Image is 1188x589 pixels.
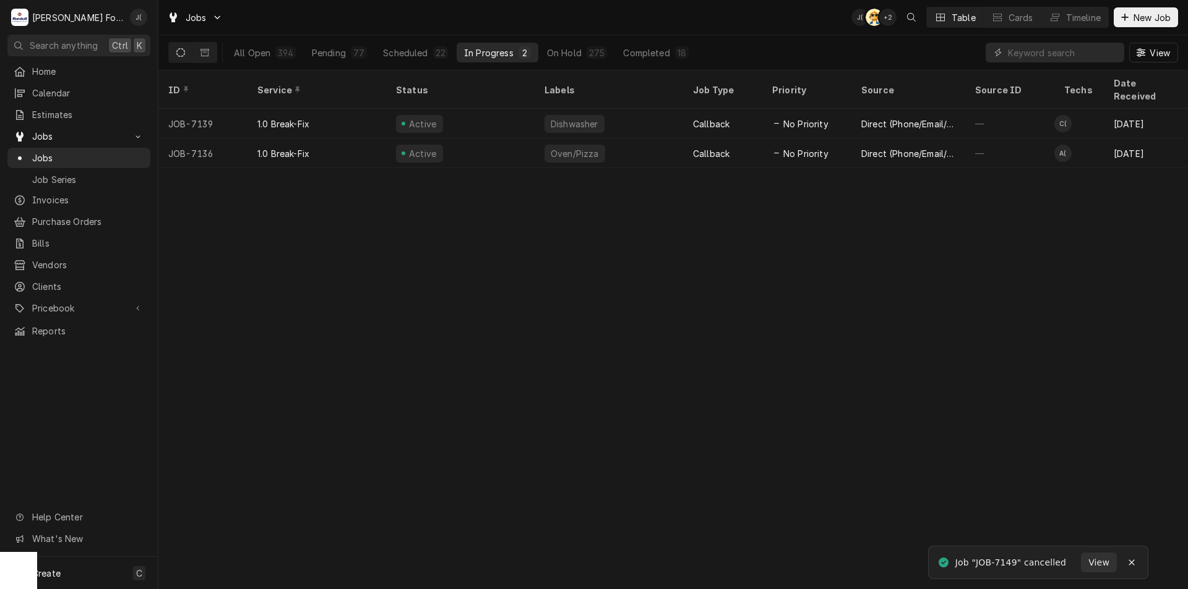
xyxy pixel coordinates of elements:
[1008,43,1118,62] input: Keyword search
[1066,11,1101,24] div: Timeline
[975,83,1042,96] div: Source ID
[7,126,150,146] a: Go to Jobs
[7,35,150,56] button: Search anythingCtrlK
[158,109,247,138] div: JOB-7139
[783,147,829,160] span: No Priority
[952,11,976,24] div: Table
[234,46,270,59] div: All Open
[955,556,1069,569] div: Job "JOB-7149" cancelled
[7,528,150,549] a: Go to What's New
[353,46,364,59] div: 77
[11,9,28,26] div: Marshall Food Equipment Service's Avatar
[168,83,235,96] div: ID
[186,11,207,24] span: Jobs
[257,147,309,160] div: 1.0 Break-Fix
[623,46,669,59] div: Completed
[464,46,514,59] div: In Progress
[1114,7,1178,27] button: New Job
[589,46,605,59] div: 275
[436,46,445,59] div: 22
[396,83,522,96] div: Status
[544,83,673,96] div: Labels
[130,9,147,26] div: Jeff Debigare (109)'s Avatar
[7,148,150,168] a: Jobs
[861,147,955,160] div: Direct (Phone/Email/etc.)
[965,138,1054,168] div: —
[383,46,428,59] div: Scheduled
[112,39,128,52] span: Ctrl
[137,39,142,52] span: K
[7,211,150,232] a: Purchase Orders
[32,173,144,186] span: Job Series
[965,109,1054,138] div: —
[162,7,228,28] a: Go to Jobs
[549,147,600,160] div: Oven/Pizza
[783,117,829,130] span: No Priority
[32,258,144,271] span: Vendors
[902,7,921,27] button: Open search
[7,321,150,341] a: Reports
[7,233,150,253] a: Bills
[32,215,144,228] span: Purchase Orders
[7,507,150,527] a: Go to Help Center
[1081,553,1117,572] button: View
[693,147,730,160] div: Callback
[693,83,752,96] div: Job Type
[861,117,955,130] div: Direct (Phone/Email/etc.)
[851,9,869,26] div: Jeff Debigare (109)'s Avatar
[257,117,309,130] div: 1.0 Break-Fix
[32,324,144,337] span: Reports
[521,46,528,59] div: 2
[407,147,438,160] div: Active
[693,117,730,130] div: Callback
[32,193,144,206] span: Invoices
[257,83,374,96] div: Service
[312,46,346,59] div: Pending
[30,39,98,52] span: Search anything
[32,108,144,121] span: Estimates
[7,61,150,82] a: Home
[32,280,144,293] span: Clients
[678,46,686,59] div: 18
[772,83,839,96] div: Priority
[1054,115,1072,132] div: C(
[32,532,143,545] span: What's New
[32,568,61,578] span: Create
[32,511,143,523] span: Help Center
[32,302,126,315] span: Pricebook
[7,190,150,210] a: Invoices
[1009,11,1033,24] div: Cards
[130,9,147,26] div: J(
[866,9,883,26] div: AT
[1064,83,1094,96] div: Techs
[407,117,438,130] div: Active
[1054,115,1072,132] div: Chris Branca (99)'s Avatar
[32,11,123,24] div: [PERSON_NAME] Food Equipment Service
[866,9,883,26] div: Adam Testa's Avatar
[7,298,150,318] a: Go to Pricebook
[879,9,897,26] div: + 2
[7,255,150,275] a: Vendors
[1054,145,1072,162] div: Andy Christopoulos (121)'s Avatar
[851,9,869,26] div: J(
[7,169,150,190] a: Job Series
[547,46,582,59] div: On Hold
[1054,145,1072,162] div: A(
[861,83,953,96] div: Source
[136,567,142,580] span: C
[32,237,144,250] span: Bills
[1131,11,1173,24] span: New Job
[549,117,600,130] div: Dishwasher
[7,276,150,297] a: Clients
[1086,556,1112,569] span: View
[32,130,126,143] span: Jobs
[158,138,247,168] div: JOB-7136
[32,65,144,78] span: Home
[7,104,150,125] a: Estimates
[7,83,150,103] a: Calendar
[278,46,293,59] div: 394
[1147,46,1173,59] span: View
[32,151,144,164] span: Jobs
[11,9,28,26] div: M
[32,87,144,100] span: Calendar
